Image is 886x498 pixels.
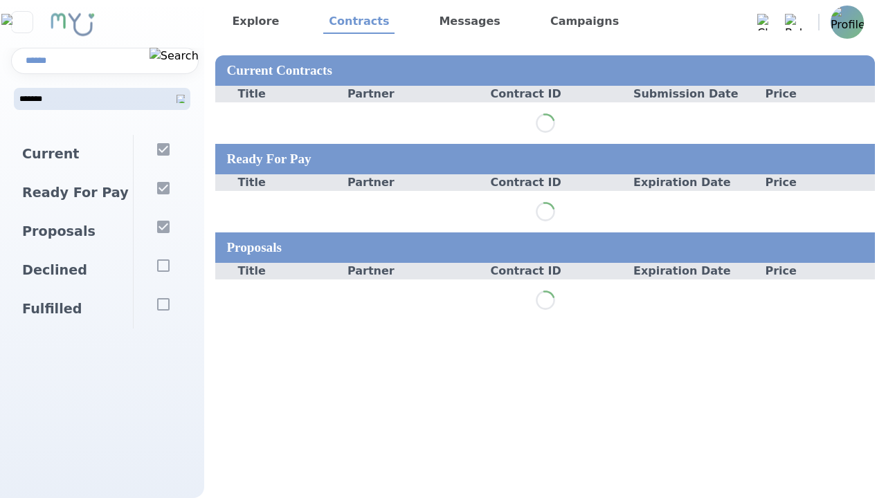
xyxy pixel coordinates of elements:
div: Fulfilled [11,290,133,329]
a: Messages [433,10,505,34]
img: Chat [757,14,774,30]
img: Bell [785,14,802,30]
div: Ready For Pay [215,144,875,174]
div: Proposals [215,232,875,263]
div: Current [11,135,133,174]
div: Contract ID [479,174,611,191]
div: Expiration Date [611,174,743,191]
div: Partner [347,86,480,102]
div: Submission Date [611,86,743,102]
div: Proposals [11,212,133,251]
div: Title [215,263,347,279]
div: Contract ID [479,86,611,102]
a: Campaigns [545,10,624,34]
img: Profile [831,6,864,39]
a: Explore [226,10,284,34]
div: Price [743,86,875,102]
div: Contract ID [479,263,611,279]
div: Partner [347,174,480,191]
div: Title [215,86,347,102]
div: Ready For Pay [11,174,133,212]
div: Declined [11,251,133,290]
div: Title [215,174,347,191]
div: Price [743,263,875,279]
div: Partner [347,263,480,279]
div: Expiration Date [611,263,743,279]
div: Price [743,174,875,191]
img: Close sidebar [1,14,42,30]
div: Current Contracts [215,55,875,86]
a: Contracts [323,10,395,34]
